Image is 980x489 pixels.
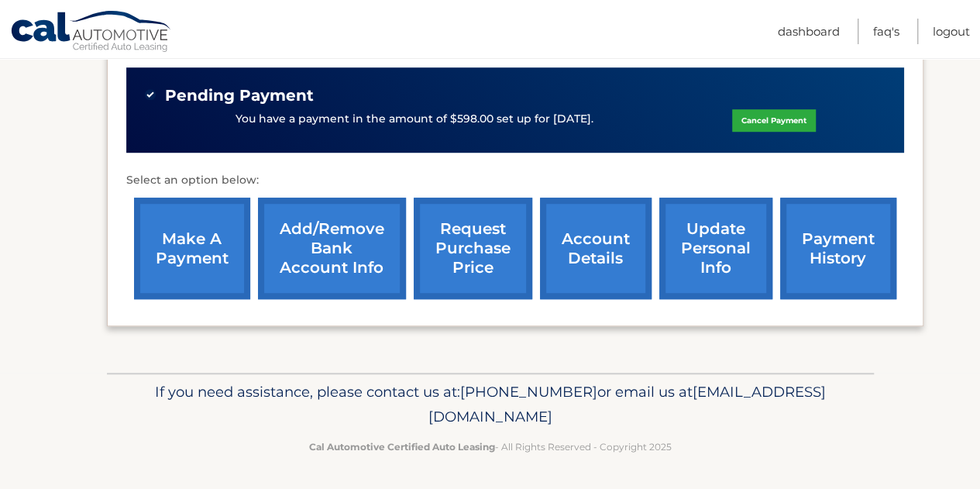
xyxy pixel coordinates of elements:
img: check-green.svg [145,89,156,100]
span: [EMAIL_ADDRESS][DOMAIN_NAME] [428,383,826,425]
a: Dashboard [778,19,840,44]
a: payment history [780,198,896,299]
span: [PHONE_NUMBER] [460,383,597,401]
p: Select an option below: [126,171,904,190]
span: Pending Payment [165,86,314,105]
a: request purchase price [414,198,532,299]
a: make a payment [134,198,250,299]
strong: Cal Automotive Certified Auto Leasing [309,441,495,453]
p: You have a payment in the amount of $598.00 set up for [DATE]. [236,111,593,128]
a: Cancel Payment [732,109,816,132]
a: FAQ's [873,19,899,44]
p: - All Rights Reserved - Copyright 2025 [117,439,864,455]
a: account details [540,198,652,299]
a: Cal Automotive [10,10,173,55]
a: Logout [933,19,970,44]
a: Add/Remove bank account info [258,198,406,299]
a: update personal info [659,198,772,299]
p: If you need assistance, please contact us at: or email us at [117,380,864,429]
